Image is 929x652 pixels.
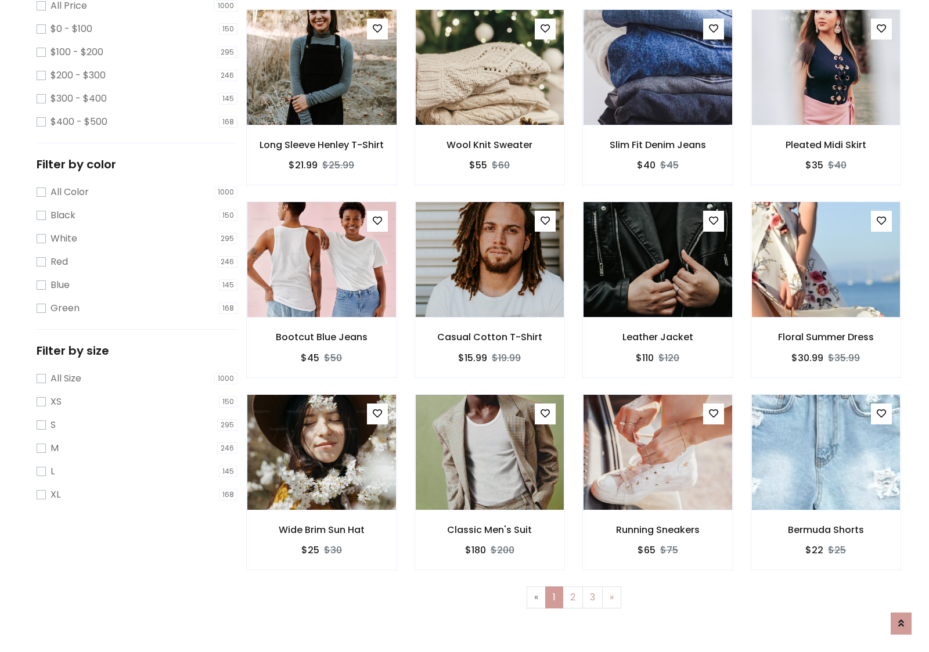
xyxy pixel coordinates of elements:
[51,185,89,199] label: All Color
[51,232,77,246] label: White
[322,159,354,172] del: $25.99
[583,139,733,150] h6: Slim Fit Denim Jeans
[217,46,237,58] span: 295
[289,160,318,171] h6: $21.99
[415,524,565,535] h6: Classic Men's Suit
[51,255,68,269] label: Red
[217,419,237,431] span: 295
[51,418,56,432] label: S
[660,159,679,172] del: $45
[37,157,237,171] h5: Filter by color
[458,352,487,363] h6: $15.99
[751,332,901,343] h6: Floral Summer Dress
[51,208,75,222] label: Black
[492,351,521,365] del: $19.99
[51,372,81,386] label: All Size
[805,545,823,556] h6: $22
[247,332,397,343] h6: Bootcut Blue Jeans
[563,586,583,608] a: 2
[219,489,237,500] span: 168
[583,332,733,343] h6: Leather Jacket
[51,45,103,59] label: $100 - $200
[219,93,237,105] span: 145
[255,586,892,608] nav: Page navigation
[219,396,237,408] span: 150
[219,279,237,291] span: 145
[51,22,92,36] label: $0 - $100
[415,139,565,150] h6: Wool Knit Sweater
[51,441,59,455] label: M
[828,543,846,557] del: $25
[219,116,237,128] span: 168
[602,586,621,608] a: Next
[805,160,823,171] h6: $35
[301,352,319,363] h6: $45
[660,543,678,557] del: $75
[324,351,342,365] del: $50
[828,159,847,172] del: $40
[217,233,237,244] span: 295
[217,256,237,268] span: 246
[51,464,55,478] label: L
[465,545,486,556] h6: $180
[219,466,237,477] span: 145
[51,92,107,106] label: $300 - $400
[219,23,237,35] span: 150
[545,586,563,608] a: 1
[751,524,901,535] h6: Bermuda Shorts
[583,524,733,535] h6: Running Sneakers
[636,352,654,363] h6: $110
[51,301,80,315] label: Green
[51,395,62,409] label: XS
[491,543,514,557] del: $200
[219,210,237,221] span: 150
[217,70,237,81] span: 246
[791,352,823,363] h6: $30.99
[610,590,614,604] span: »
[324,543,342,557] del: $30
[37,344,237,358] h5: Filter by size
[214,186,237,198] span: 1000
[51,115,107,129] label: $400 - $500
[469,160,487,171] h6: $55
[247,524,397,535] h6: Wide Brim Sun Hat
[582,586,603,608] a: 3
[638,545,656,556] h6: $65
[415,332,565,343] h6: Casual Cotton T-Shirt
[658,351,679,365] del: $120
[214,373,237,384] span: 1000
[492,159,510,172] del: $60
[217,442,237,454] span: 246
[751,139,901,150] h6: Pleated Midi Skirt
[51,69,106,82] label: $200 - $300
[51,278,70,292] label: Blue
[247,139,397,150] h6: Long Sleeve Henley T-Shirt
[219,302,237,314] span: 168
[828,351,860,365] del: $35.99
[51,488,60,502] label: XL
[301,545,319,556] h6: $25
[637,160,656,171] h6: $40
